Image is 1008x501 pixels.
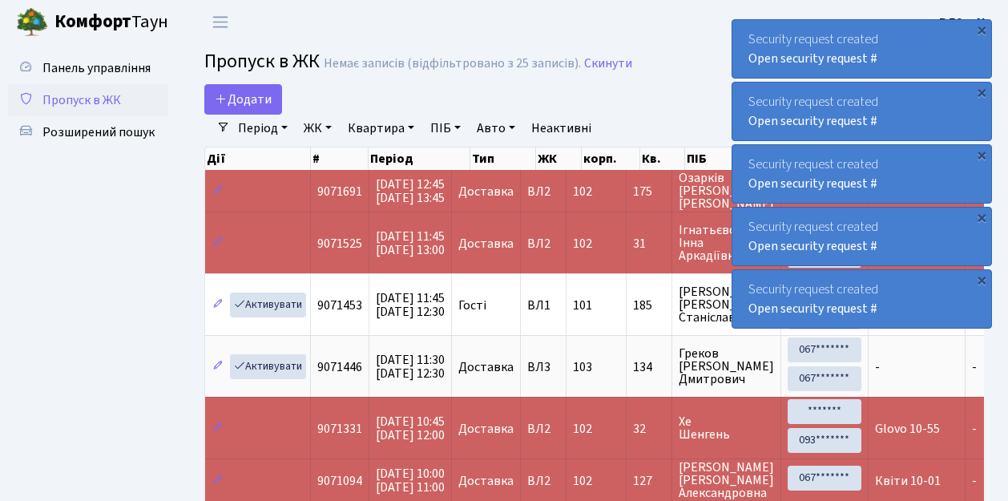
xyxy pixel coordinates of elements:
span: ВЛ2 [527,185,559,198]
span: Гості [458,299,486,312]
span: - [972,358,977,376]
span: 102 [573,472,592,490]
th: Період [369,147,470,170]
span: 32 [633,422,665,435]
th: ПІБ [685,147,795,170]
span: 134 [633,361,665,374]
th: Кв. [640,147,685,170]
a: ПІБ [424,115,467,142]
a: Активувати [230,293,306,317]
a: Період [232,115,294,142]
span: 9071691 [317,183,362,200]
div: Security request created [732,20,991,78]
span: 102 [573,420,592,438]
span: Пропуск в ЖК [204,47,320,75]
th: Тип [470,147,536,170]
span: Доставка [458,475,514,487]
span: Озарків [PERSON_NAME] [PERSON_NAME] [679,172,774,210]
span: Хе Шенгень [679,415,774,441]
span: 102 [573,183,592,200]
span: - [972,472,977,490]
span: ВЛ3 [527,361,559,374]
span: Glovo 10-55 [875,420,940,438]
div: Немає записів (відфільтровано з 25 записів). [324,56,581,71]
span: 101 [573,297,592,314]
span: 185 [633,299,665,312]
a: ЖК [297,115,338,142]
a: Open security request # [748,175,877,192]
span: Додати [215,91,272,108]
span: [DATE] 11:45 [DATE] 12:30 [376,289,445,321]
a: Авто [470,115,522,142]
a: Додати [204,84,282,115]
div: Security request created [732,145,991,203]
span: Доставка [458,361,514,374]
span: ВЛ2 [527,475,559,487]
span: Квіти 10-01 [875,472,941,490]
span: Доставка [458,422,514,435]
a: Open security request # [748,237,877,255]
span: 102 [573,235,592,253]
a: Неактивні [525,115,598,142]
span: Пропуск в ЖК [42,91,121,109]
a: Скинути [584,56,632,71]
span: 9071094 [317,472,362,490]
th: # [311,147,369,170]
span: ВЛ2 [527,237,559,250]
span: [PERSON_NAME] [PERSON_NAME] Александровна [679,461,774,499]
a: Активувати [230,354,306,379]
span: - [972,420,977,438]
span: Ігнатьєвська Інна Аркадіївна [679,224,774,262]
span: 9071446 [317,358,362,376]
a: Open security request # [748,50,877,67]
span: 103 [573,358,592,376]
span: [DATE] 11:30 [DATE] 12:30 [376,351,445,382]
span: - [875,358,880,376]
div: Security request created [732,208,991,265]
div: × [974,209,990,225]
span: 175 [633,185,665,198]
span: [DATE] 12:45 [DATE] 13:45 [376,176,445,207]
a: Квартира [341,115,421,142]
span: [DATE] 11:45 [DATE] 13:00 [376,228,445,259]
a: ВЛ2 -. К. [939,13,989,32]
b: Комфорт [54,9,131,34]
span: Греков [PERSON_NAME] Дмитрович [679,347,774,386]
div: Security request created [732,83,991,140]
span: 127 [633,475,665,487]
span: [DATE] 10:00 [DATE] 11:00 [376,465,445,496]
span: Доставка [458,237,514,250]
button: Переключити навігацію [200,9,240,35]
div: Security request created [732,270,991,328]
a: Пропуск в ЖК [8,84,168,116]
div: × [974,272,990,288]
b: ВЛ2 -. К. [939,14,989,31]
span: Розширений пошук [42,123,155,141]
th: ЖК [536,147,582,170]
th: Дії [205,147,311,170]
span: 9071331 [317,420,362,438]
div: × [974,22,990,38]
th: корп. [582,147,640,170]
span: Таун [54,9,168,36]
span: 9071453 [317,297,362,314]
span: 9071525 [317,235,362,253]
a: Open security request # [748,300,877,317]
span: [DATE] 10:45 [DATE] 12:00 [376,413,445,444]
span: Доставка [458,185,514,198]
span: [PERSON_NAME] [PERSON_NAME] Станіславівна [679,285,774,324]
a: Open security request # [748,112,877,130]
span: ВЛ1 [527,299,559,312]
span: 31 [633,237,665,250]
div: × [974,84,990,100]
a: Розширений пошук [8,116,168,148]
span: Панель управління [42,59,151,77]
img: logo.png [16,6,48,38]
a: Панель управління [8,52,168,84]
span: ВЛ2 [527,422,559,435]
div: × [974,147,990,163]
